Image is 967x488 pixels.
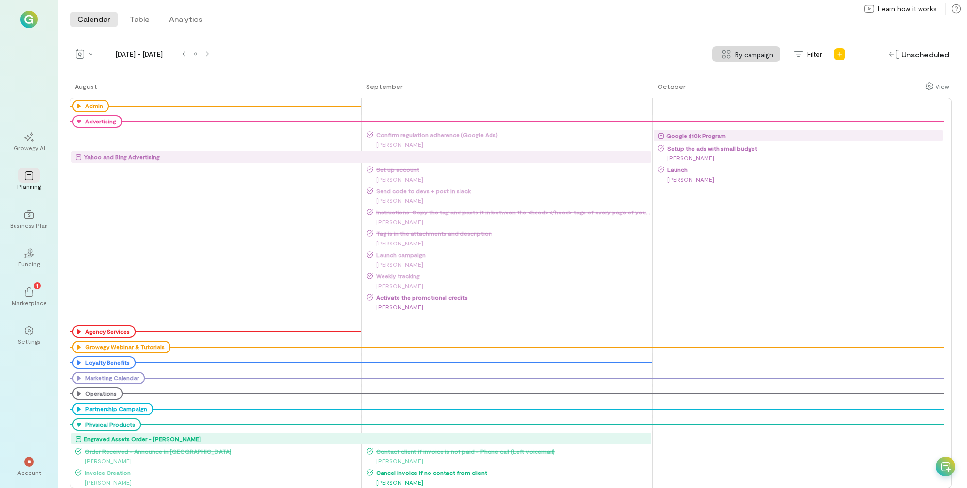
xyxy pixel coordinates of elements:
div: Operations [83,390,117,397]
div: Agency Services [83,328,130,335]
a: Business Plan [12,202,46,237]
a: Settings [12,318,46,353]
div: [PERSON_NAME] [367,281,651,290]
a: August 1, 2025 [70,81,99,98]
span: Order Received - Announce in [GEOGRAPHIC_DATA] [82,447,360,455]
div: Advertising [72,115,122,128]
span: Launch campaign [373,251,651,259]
span: Learn how it works [878,4,936,14]
div: Marketplace [12,299,47,306]
button: Calendar [70,12,118,27]
span: [DATE] - [DATE] [100,49,178,59]
a: Growegy AI [12,124,46,159]
span: Set up account [373,166,651,173]
a: Marketplace [12,279,46,314]
span: Send code to devs + post in slack [373,187,651,195]
div: Google $10k Program [666,131,726,140]
div: Funding [18,260,40,268]
div: August [75,82,97,90]
div: Agency Services [72,325,136,338]
div: October [658,82,686,90]
div: Growegy AI [14,144,45,152]
div: Physical Products [72,418,141,431]
div: View [936,82,949,91]
span: Invoice Creation [82,469,360,476]
div: [PERSON_NAME] [367,259,651,269]
div: September [366,82,403,90]
span: Activate the promotional credits [373,293,651,301]
div: [PERSON_NAME] [367,477,651,487]
span: Filter [807,49,822,59]
div: Admin [72,100,109,112]
div: Marketing Calendar [72,372,145,384]
div: Partnership Campaign [72,403,153,415]
div: Yahoo and Bing Advertising [84,152,160,162]
a: August 2, 2025 [361,81,405,98]
a: August 3, 2025 [653,81,688,98]
div: [PERSON_NAME] [75,456,360,466]
div: Operations [72,387,123,400]
div: Advertising [83,118,116,125]
span: Instructions: Copy the tag and paste it in between the <head></head> tags of every page of your w... [373,208,651,216]
span: By campaign [735,49,773,60]
span: Tag is in the attachments and description [373,229,651,237]
div: [PERSON_NAME] [367,139,651,149]
button: Table [122,12,157,27]
div: Marketing Calendar [83,374,139,382]
div: Business Plan [10,221,48,229]
span: 1 [36,281,38,290]
div: Account [17,469,41,476]
span: Setup the ads with small budget [664,144,943,152]
div: [PERSON_NAME] [367,238,651,248]
div: [PERSON_NAME] [367,217,651,227]
div: Loyalty Benefits [72,356,136,369]
div: [PERSON_NAME] [658,153,943,163]
a: Funding [12,241,46,275]
div: Physical Products [83,421,135,428]
div: Show columns [923,79,952,93]
div: Admin [83,102,103,110]
span: Cancel invoice if no contact from client [373,469,651,476]
span: Weekly tracking [373,272,651,280]
div: [PERSON_NAME] [367,302,651,312]
div: Loyalty Benefits [83,359,130,366]
span: Contact client if invoice is not paid - Phone call (Left voicemail) [373,447,651,455]
button: Analytics [161,12,210,27]
a: Planning [12,163,46,198]
span: Confirm regulation adherence (Google Ads) [373,131,651,138]
div: [PERSON_NAME] [367,196,651,205]
div: Unscheduled [887,47,952,62]
div: [PERSON_NAME] [367,456,651,466]
div: Growegy Webinar & Tutorials [83,343,165,351]
div: Partnership Campaign [83,405,147,413]
div: [PERSON_NAME] [75,477,360,487]
div: [PERSON_NAME] [367,174,651,184]
div: [PERSON_NAME] [658,174,943,184]
div: Engraved Assets Order - [PERSON_NAME] [84,434,201,443]
div: Add new [832,46,847,62]
div: Growegy Webinar & Tutorials [72,341,170,353]
span: Launch [664,166,943,173]
div: Settings [18,337,41,345]
div: Planning [17,183,41,190]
